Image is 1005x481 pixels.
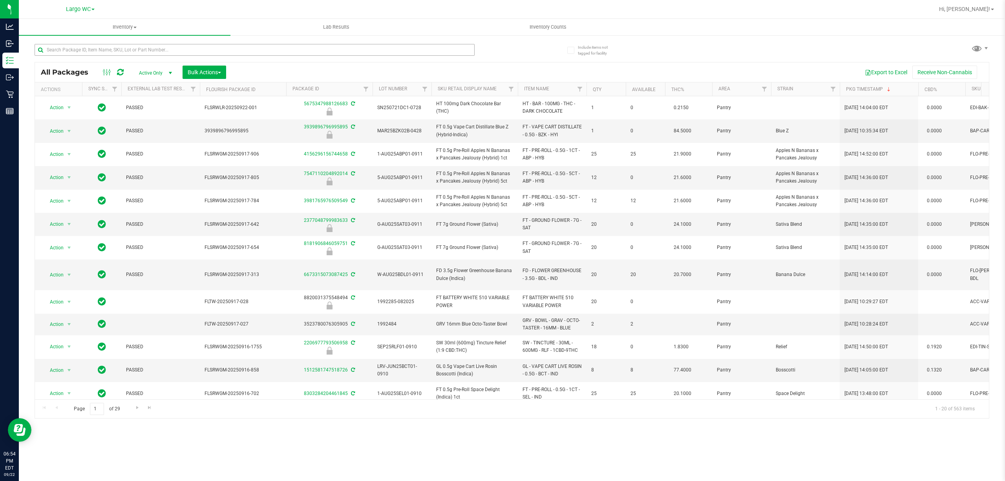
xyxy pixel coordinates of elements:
span: 21.6000 [670,172,695,183]
inline-svg: Analytics [6,23,14,31]
span: FT 0.5g Pre-Roll Space Delight (Indica) 1ct [436,386,513,401]
iframe: Resource center [8,418,31,442]
span: All Packages [41,68,96,77]
a: CBD% [925,87,937,92]
span: 25 [591,390,621,397]
span: GL 0.5g Vape Cart Live Rosin Bosscotti (Indica) [436,363,513,378]
span: Action [43,388,64,399]
a: Filter [187,82,200,96]
span: GRV 16mm Blue Octo-Taster Bowl [436,320,513,328]
a: Go to the last page [144,403,155,413]
span: 20 [591,221,621,228]
span: FLSRWGM-20250916-858 [205,366,281,374]
span: 1.8300 [670,341,693,353]
inline-svg: Inbound [6,40,14,48]
input: Search Package ID, Item Name, SKU, Lot or Part Number... [35,44,475,56]
span: FLSRWGM-20250916-1755 [205,343,281,351]
span: Sync from Compliance System [350,295,355,300]
span: [DATE] 10:29:27 EDT [844,298,888,305]
span: 2 [630,320,660,328]
a: Qty [593,87,601,92]
span: Bosscotti [776,366,835,374]
a: Pkg Timestamp [846,86,892,92]
span: 0 [630,127,660,135]
span: [DATE] 14:36:00 EDT [844,174,888,181]
span: PASSED [126,174,195,181]
span: PASSED [126,244,195,251]
a: Item Name [524,86,549,91]
span: 0 [630,343,660,351]
a: Lot Number [379,86,407,91]
a: Filter [360,82,373,96]
span: G-AUG25SAT03-0911 [377,221,427,228]
span: In Sync [98,195,106,206]
span: Pantry [717,104,766,112]
span: 0.0000 [923,172,946,183]
span: Sync from Compliance System [350,340,355,346]
a: THC% [671,87,684,92]
span: select [64,319,74,330]
span: FT - GROUND FLOWER - 7G - SAT [523,217,582,232]
span: FLTW-20250917-027 [205,320,281,328]
span: 0.0000 [923,148,946,160]
span: FLSRWGM-20250917-805 [205,174,281,181]
span: 1 [591,104,621,112]
span: FT - VAPE CART DISTILLATE - 0.5G - BZK - HYI [523,123,582,138]
a: Filter [827,82,840,96]
span: [DATE] 14:35:00 EDT [844,244,888,251]
span: Pantry [717,298,766,305]
a: Sku Retail Display Name [438,86,497,91]
span: 21.9000 [670,148,695,160]
span: Action [43,365,64,376]
span: 0 [630,244,660,251]
span: FT 7g Ground Flower (Sativa) [436,221,513,228]
span: FT 0.5g Pre-Roll Apples N Bananas x Pancakes Jealousy (Hybrid) 5ct [436,194,513,208]
span: Pantry [717,366,766,374]
span: 20.1000 [670,388,695,399]
span: select [64,269,74,280]
span: FT - GROUND FLOWER - 7G - SAT [523,240,582,255]
span: [DATE] 14:50:00 EDT [844,343,888,351]
a: Filter [505,82,518,96]
span: Pantry [717,127,766,135]
span: PASSED [126,390,195,397]
span: Sync from Compliance System [350,272,355,277]
a: Flourish Package ID [206,87,256,92]
span: 12 [630,197,660,205]
span: select [64,365,74,376]
span: 24.1000 [670,219,695,230]
span: [DATE] 13:48:00 EDT [844,390,888,397]
span: [DATE] 14:14:00 EDT [844,271,888,278]
div: Launch Hold [285,224,374,232]
div: Launch Hold [285,247,374,255]
span: G-AUG25SAT03-0911 [377,244,427,251]
span: 1 [591,127,621,135]
span: 5-AUG25ABP01-0911 [377,174,427,181]
a: Area [718,86,730,91]
span: 0.0000 [923,125,946,137]
span: Sync from Compliance System [350,321,355,327]
span: 12 [591,197,621,205]
a: 3939896796995895 [304,124,348,130]
span: [DATE] 14:35:00 EDT [844,221,888,228]
span: FLTW-20250917-028 [205,298,281,305]
span: Action [43,319,64,330]
span: FT BATTERY WHITE 510 VARIABLE POWER [436,294,513,309]
span: FT - PRE-ROLL - 0.5G - 5CT - ABP - HYB [523,170,582,185]
span: Sync from Compliance System [350,124,355,130]
span: In Sync [98,341,106,352]
span: Apples N Bananas x Pancakes Jealousy [776,170,835,185]
span: Apples N Bananas x Pancakes Jealousy [776,147,835,162]
span: 0.0000 [923,269,946,280]
span: In Sync [98,364,106,375]
span: PASSED [126,221,195,228]
a: Filter [108,82,121,96]
span: 0 [630,104,660,112]
a: 5675347988126683 [304,101,348,106]
span: In Sync [98,318,106,329]
span: 25 [591,150,621,158]
span: 0.1320 [923,364,946,376]
span: In Sync [98,172,106,183]
a: Lab Results [230,19,442,35]
span: Hi, [PERSON_NAME]! [939,6,990,12]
